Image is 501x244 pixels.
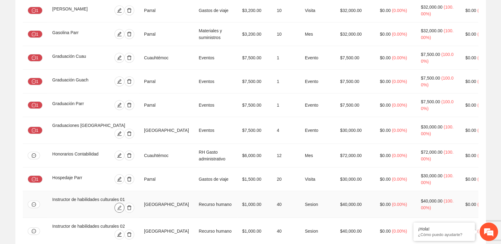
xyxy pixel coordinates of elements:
[194,117,237,144] td: Eventos
[392,128,407,133] span: ( 0.00% )
[28,227,40,235] button: message
[32,8,36,13] span: message
[194,93,237,117] td: Eventos
[125,8,134,13] span: delete
[392,153,407,158] span: ( 0.00% )
[139,93,194,117] td: Parral
[237,22,272,46] td: $3,200.00
[272,167,300,191] td: 20
[335,70,375,93] td: $7,500.00
[272,191,300,218] td: 40
[28,152,40,159] button: message
[125,103,134,108] span: delete
[124,6,134,15] button: delete
[465,128,476,133] span: $0.00
[300,167,335,191] td: Visita
[380,103,391,108] span: $0.00
[125,153,134,158] span: delete
[421,76,440,81] span: $7,500.00
[300,22,335,46] td: Mes
[477,229,492,234] span: ( 0.00% )
[465,32,476,37] span: $0.00
[124,100,134,110] button: delete
[32,153,36,158] span: message
[114,129,124,139] button: edit
[139,191,194,218] td: [GEOGRAPHIC_DATA]
[300,70,335,93] td: Evento
[52,100,99,110] div: Graduación Parr
[300,117,335,144] td: Evento
[335,117,375,144] td: $30,000.00
[115,79,124,84] span: edit
[237,191,272,218] td: $1,000.00
[28,78,42,85] button: message1
[335,46,375,70] td: $7,500.00
[300,93,335,117] td: Evento
[335,144,375,167] td: $72,000.00
[32,31,103,39] div: Chatee con nosotros ahora
[421,150,442,155] span: $72,000.00
[335,22,375,46] td: $32,000.00
[115,177,124,182] span: edit
[52,122,134,129] div: Graduaciones [GEOGRAPHIC_DATA]
[115,55,124,60] span: edit
[477,8,492,13] span: ( 0.00% )
[115,131,124,136] span: edit
[36,82,85,144] span: Estamos en línea.
[418,232,470,237] p: ¿Cómo puedo ayudarte?
[272,144,300,167] td: 12
[194,46,237,70] td: Eventos
[32,56,36,61] span: message
[125,232,134,237] span: delete
[139,70,194,93] td: Parral
[114,203,124,213] button: edit
[477,153,492,158] span: ( 0.00% )
[114,53,124,63] button: edit
[124,203,134,213] button: delete
[392,8,407,13] span: ( 0.00% )
[237,117,272,144] td: $7,500.00
[139,22,194,46] td: Parral
[125,205,134,210] span: delete
[465,177,476,182] span: $0.00
[52,77,102,86] div: Graduación Guach
[139,117,194,144] td: [GEOGRAPHIC_DATA]
[392,103,407,108] span: ( 0.00% )
[421,5,442,10] span: $32,000.00
[465,153,476,158] span: $0.00
[465,79,476,84] span: $0.00
[32,79,36,84] span: message
[52,6,101,15] div: [PERSON_NAME]
[380,128,391,133] span: $0.00
[465,202,476,207] span: $0.00
[465,55,476,60] span: $0.00
[114,174,124,184] button: edit
[32,128,36,133] span: message
[380,8,391,13] span: $0.00
[32,32,36,37] span: message
[3,168,117,189] textarea: Escriba su mensaje y pulse “Intro”
[380,79,391,84] span: $0.00
[124,174,134,184] button: delete
[272,117,300,144] td: 4
[421,173,442,178] span: $30,000.00
[300,191,335,218] td: Sesion
[28,127,42,134] button: message1
[28,54,42,61] button: message1
[477,202,492,207] span: ( 0.00% )
[124,151,134,160] button: delete
[115,153,124,158] span: edit
[272,93,300,117] td: 1
[114,77,124,86] button: edit
[52,151,106,160] div: Honorarios Contabilidad
[52,53,100,63] div: Graduación Cuau
[28,7,42,14] button: message1
[115,103,124,108] span: edit
[380,229,391,234] span: $0.00
[125,32,134,37] span: delete
[335,191,375,218] td: $40,000.00
[32,103,36,108] span: message
[52,223,134,230] div: Instructor de habilidades culturales 02
[28,30,42,38] button: message1
[392,79,407,84] span: ( 0.00% )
